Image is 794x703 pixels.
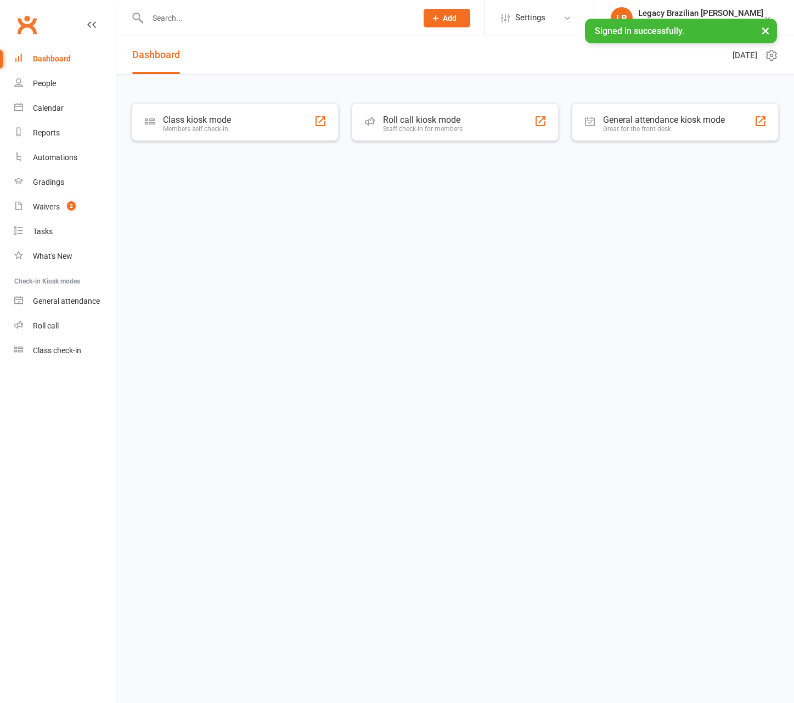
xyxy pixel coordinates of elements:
a: Gradings [14,170,116,195]
div: Calendar [33,104,64,112]
span: [DATE] [733,49,757,62]
div: General attendance kiosk mode [603,115,725,125]
button: Add [424,9,470,27]
span: 2 [67,201,76,211]
button: × [756,19,775,42]
div: Tasks [33,227,53,236]
a: Automations [14,145,116,170]
a: Waivers 2 [14,195,116,219]
input: Search... [144,10,409,26]
div: Legacy Brazilian [PERSON_NAME] [638,18,763,28]
div: Gradings [33,178,64,186]
a: Class kiosk mode [14,338,116,363]
span: Settings [515,5,545,30]
div: Reports [33,128,60,137]
a: Reports [14,121,116,145]
a: Roll call [14,314,116,338]
a: People [14,71,116,96]
div: General attendance [33,297,100,305]
div: Roll call [33,321,59,330]
div: Waivers [33,202,60,211]
a: Clubworx [13,11,41,38]
div: Automations [33,153,77,162]
a: General attendance kiosk mode [14,289,116,314]
div: LB [611,7,633,29]
a: Dashboard [14,47,116,71]
div: Members self check-in [163,125,231,133]
span: Add [443,14,457,22]
div: Great for the front desk [603,125,725,133]
div: People [33,79,56,88]
div: Class check-in [33,346,81,355]
a: Dashboard [132,36,180,74]
div: What's New [33,252,72,260]
a: Calendar [14,96,116,121]
div: Staff check-in for members [383,125,463,133]
div: Roll call kiosk mode [383,115,463,125]
a: What's New [14,244,116,269]
div: Legacy Brazilian [PERSON_NAME] [638,8,763,18]
span: Signed in successfully. [595,26,684,36]
div: Dashboard [33,54,71,63]
div: Class kiosk mode [163,115,231,125]
a: Tasks [14,219,116,244]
